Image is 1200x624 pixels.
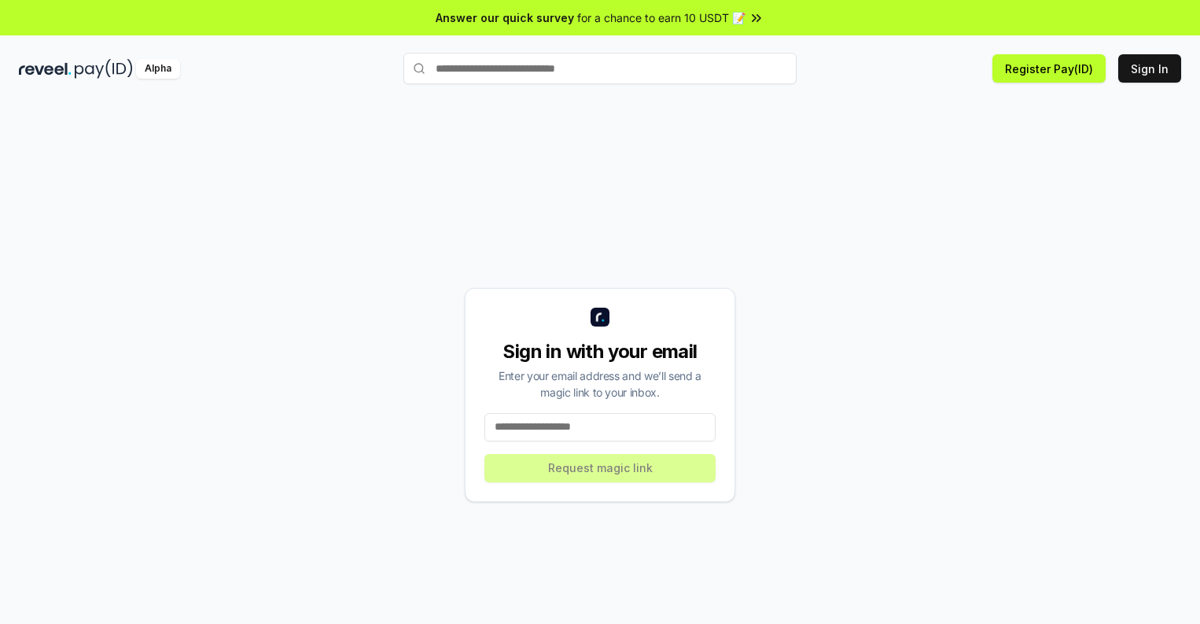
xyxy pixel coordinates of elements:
div: Sign in with your email [484,339,716,364]
img: logo_small [591,308,609,327]
span: for a chance to earn 10 USDT 📝 [577,9,745,26]
span: Answer our quick survey [436,9,574,26]
button: Register Pay(ID) [992,54,1106,83]
img: reveel_dark [19,59,72,79]
img: pay_id [75,59,133,79]
div: Alpha [136,59,180,79]
div: Enter your email address and we’ll send a magic link to your inbox. [484,367,716,401]
button: Sign In [1118,54,1181,83]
